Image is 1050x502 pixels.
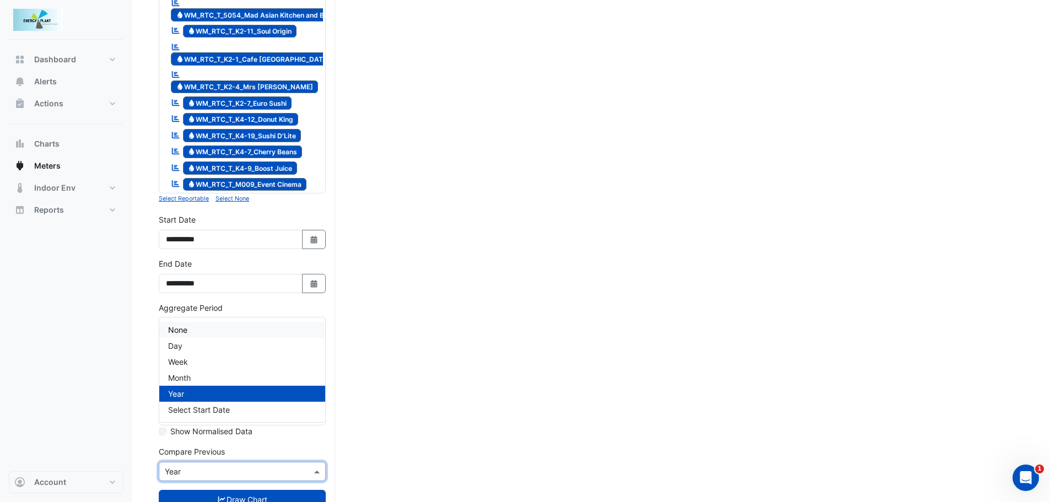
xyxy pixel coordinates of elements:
span: 1 [1035,465,1044,473]
fa-icon: Reportable [171,179,181,188]
span: WM_RTC_T_K2-11 [183,25,297,38]
fa-icon: Water [176,55,184,63]
span: Week [168,357,188,366]
app-icon: Indoor Env [14,182,25,193]
iframe: Intercom live chat [1013,465,1039,491]
fa-icon: Water [187,180,196,188]
img: Company Logo [13,9,63,31]
button: Alerts [9,71,123,93]
span: WM_RTC_T_K4-7_Cherry Beans [183,145,303,159]
label: Compare Previous [159,446,225,457]
span: Year [168,389,184,398]
span: Dashboard [34,54,76,65]
button: Account [9,471,123,493]
fa-icon: Water [176,10,184,19]
button: Select None [216,193,249,203]
span: Actions [34,98,63,109]
button: Dashboard [9,48,123,71]
span: Day [168,341,182,350]
span: Month [168,373,191,382]
span: WM_RTC_T_K4-19_Sushi D'Lite [183,129,301,142]
fa-icon: Reportable [171,98,181,107]
fa-icon: Water [187,99,196,107]
fa-icon: Water [187,115,196,123]
app-icon: Reports [14,204,25,215]
fa-icon: Reportable [171,26,181,35]
button: Reports [9,199,123,221]
button: Indoor Env [9,177,123,199]
fa-icon: Reportable [171,147,181,156]
label: Aggregate Period [159,302,223,314]
label: End Date [159,258,192,269]
span: WM_RTC_T_5054_Mad Asian Kitchen and Bar [171,8,336,21]
button: Actions [9,93,123,115]
button: Meters [9,155,123,177]
span: Charts [34,138,60,149]
fa-icon: Water [187,164,196,172]
fa-icon: Reportable [171,42,181,51]
span: Reports [34,204,64,215]
app-icon: Meters [14,160,25,171]
app-icon: Charts [14,138,25,149]
span: WM_RTC_T_K2-4_Mrs Fields [171,80,318,94]
fa-icon: Reportable [171,130,181,139]
span: WM_RTC_T_K2-7_Euro Sushi [183,96,292,110]
label: Start Date [159,214,196,225]
ng-dropdown-panel: Options list [159,317,326,423]
fa-icon: Reportable [171,163,181,172]
fa-icon: Reportable [171,70,181,79]
app-icon: Alerts [14,76,25,87]
span: Meters [34,160,61,171]
fa-icon: Select Date [309,235,319,244]
span: Account [34,477,66,488]
app-icon: Actions [14,98,25,109]
label: Show Normalised Data [170,425,252,437]
fa-icon: Select Date [309,279,319,288]
fa-icon: Water [187,148,196,156]
fa-icon: Reportable [171,114,181,123]
fa-icon: Water [187,27,196,35]
span: WM_RTC_T_K4-12_Donut King [183,113,299,126]
fa-icon: Water [187,131,196,139]
small: Select Reportable [159,195,209,202]
fa-icon: Water [176,83,184,91]
span: Alerts [34,76,57,87]
span: None [168,325,187,334]
small: Select None [216,195,249,202]
app-icon: Dashboard [14,54,25,65]
span: WM_RTC_T_M009_Event Cinema [183,178,307,191]
span: Select Start Date [168,405,230,414]
span: Indoor Env [34,182,76,193]
span: WM_RTC_T_K4-9 [183,161,298,175]
span: WM_RTC_T_K2-1_Cafe Chieti [171,52,335,66]
button: Charts [9,133,123,155]
button: Select Reportable [159,193,209,203]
